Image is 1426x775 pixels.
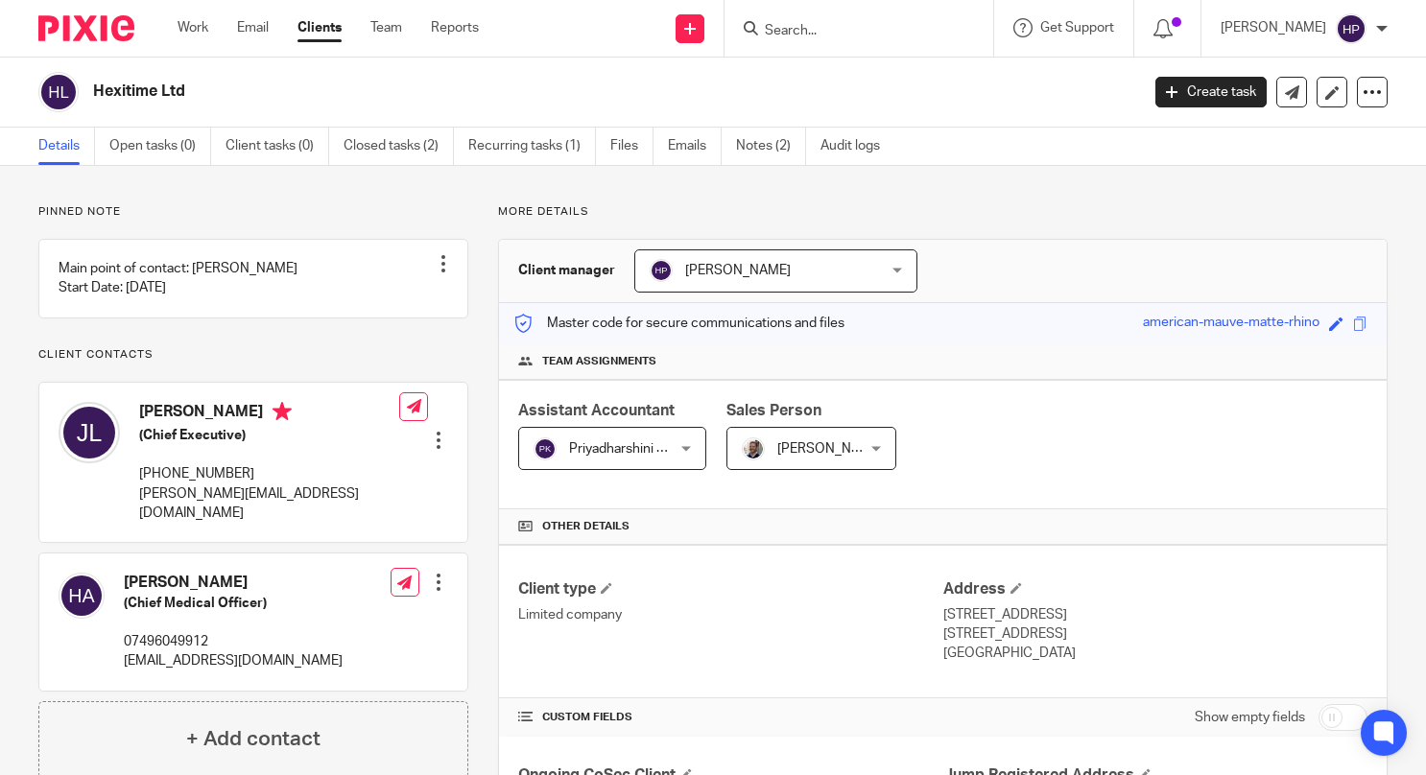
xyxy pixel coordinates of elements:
[139,426,399,445] h5: (Chief Executive)
[468,128,596,165] a: Recurring tasks (1)
[1143,313,1319,335] div: american-mauve-matte-rhino
[273,402,292,421] i: Primary
[518,261,615,280] h3: Client manager
[431,18,479,37] a: Reports
[518,605,942,624] p: Limited company
[513,314,844,333] p: Master code for secure communications and files
[59,402,120,463] img: svg%3E
[124,594,343,613] h5: (Chief Medical Officer)
[38,347,468,363] p: Client contacts
[943,644,1367,663] p: [GEOGRAPHIC_DATA]
[59,573,105,619] img: svg%3E
[226,128,329,165] a: Client tasks (0)
[569,442,705,456] span: Priyadharshini Kalidass
[943,624,1367,644] p: [STREET_ADDRESS]
[736,128,806,165] a: Notes (2)
[518,710,942,725] h4: CUSTOM FIELDS
[763,23,936,40] input: Search
[109,128,211,165] a: Open tasks (0)
[1040,21,1114,35] span: Get Support
[1195,708,1305,727] label: Show empty fields
[1221,18,1326,37] p: [PERSON_NAME]
[742,437,765,460] img: Matt%20Circle.png
[38,204,468,220] p: Pinned note
[668,128,722,165] a: Emails
[38,128,95,165] a: Details
[124,651,343,670] p: [EMAIL_ADDRESS][DOMAIN_NAME]
[38,15,134,41] img: Pixie
[1336,13,1367,44] img: svg%3E
[237,18,269,37] a: Email
[344,128,454,165] a: Closed tasks (2)
[518,579,942,599] h4: Client type
[534,437,557,460] img: svg%3E
[124,632,343,651] p: 07496049912
[542,519,630,534] span: Other details
[1155,77,1267,107] a: Create task
[777,442,883,456] span: [PERSON_NAME]
[38,72,79,112] img: svg%3E
[139,484,399,524] p: [PERSON_NAME][EMAIL_ADDRESS][DOMAIN_NAME]
[726,403,821,418] span: Sales Person
[650,259,673,282] img: svg%3E
[186,724,321,754] h4: + Add contact
[297,18,342,37] a: Clients
[685,264,791,277] span: [PERSON_NAME]
[124,573,343,593] h4: [PERSON_NAME]
[178,18,208,37] a: Work
[610,128,654,165] a: Files
[498,204,1388,220] p: More details
[139,402,399,426] h4: [PERSON_NAME]
[943,579,1367,599] h4: Address
[370,18,402,37] a: Team
[93,82,920,102] h2: Hexitime Ltd
[943,605,1367,624] p: [STREET_ADDRESS]
[542,354,656,369] span: Team assignments
[820,128,894,165] a: Audit logs
[518,403,675,418] span: Assistant Accountant
[139,464,399,483] p: [PHONE_NUMBER]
